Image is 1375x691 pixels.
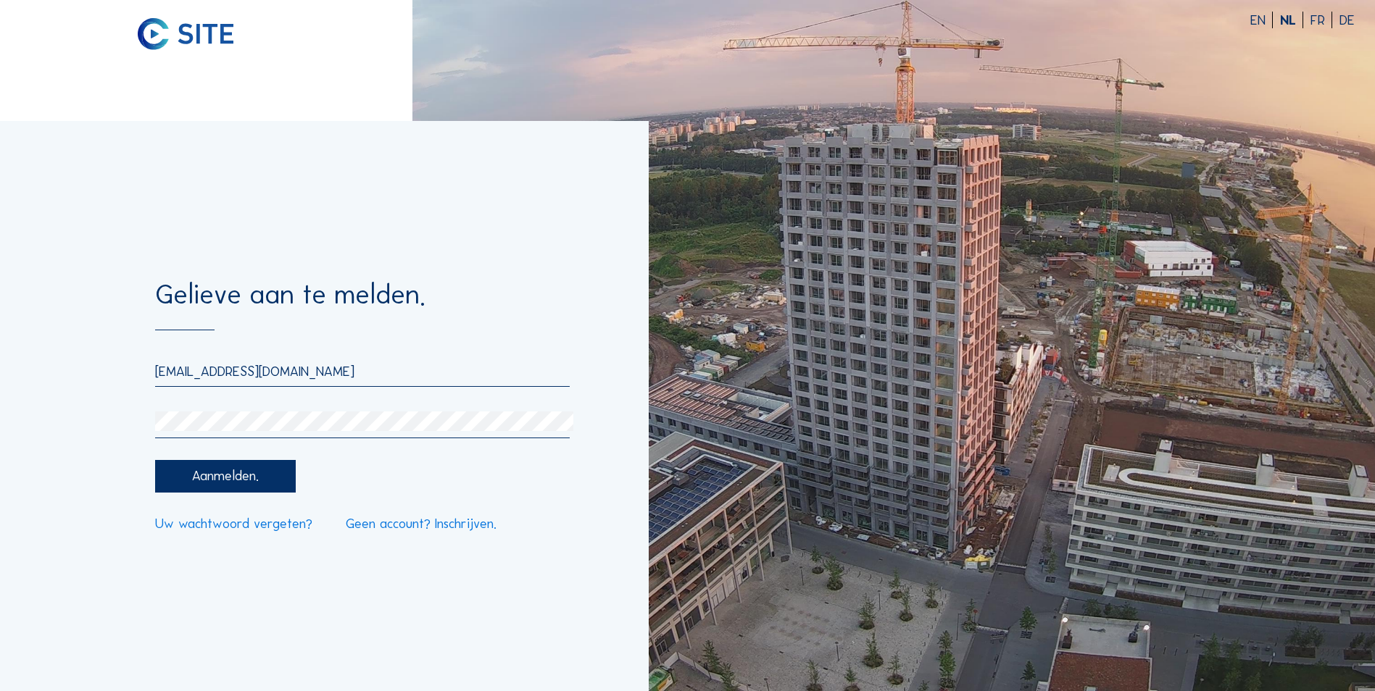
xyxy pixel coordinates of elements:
a: Uw wachtwoord vergeten? [155,517,312,531]
div: NL [1280,14,1303,28]
div: EN [1250,14,1273,28]
div: Aanmelden. [155,460,295,493]
div: Gelieve aan te melden. [155,281,570,330]
div: DE [1339,14,1355,28]
a: Geen account? Inschrijven. [346,517,497,531]
img: C-SITE logo [138,18,234,51]
div: FR [1310,14,1332,28]
input: E-mail [155,363,570,380]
